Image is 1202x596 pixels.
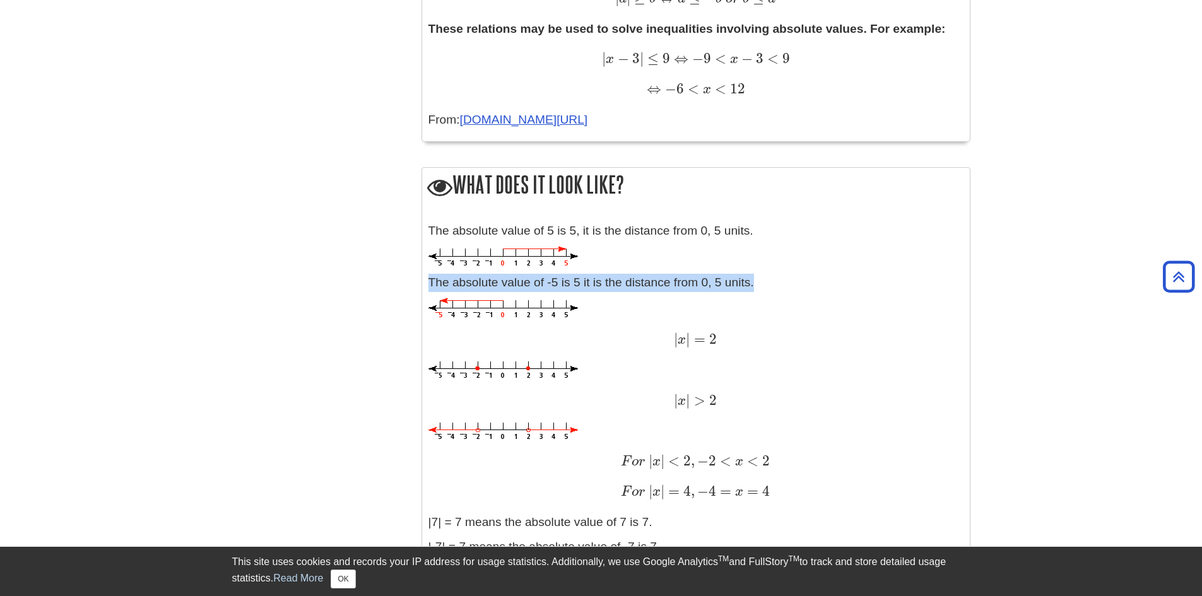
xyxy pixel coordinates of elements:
[678,333,686,347] span: x
[639,455,645,469] span: r
[709,452,716,469] span: 2
[632,455,639,469] span: o
[661,482,664,500] span: |
[680,452,691,469] span: 2
[691,482,695,500] span: ,
[690,392,705,409] span: >
[718,554,729,563] sup: TM
[684,80,699,97] span: <
[789,554,799,563] sup: TM
[705,392,717,409] span: 2
[428,22,946,35] strong: These relations may be used to solve inequalities involving absolute values. For example:
[731,455,743,469] span: x
[726,80,745,97] span: 12
[649,482,652,500] span: |
[738,50,753,67] span: −
[678,394,686,408] span: x
[652,485,661,499] span: x
[422,168,970,204] h2: What does it look like?
[331,570,355,588] button: Close
[661,452,664,469] span: |
[602,50,606,67] span: |
[621,485,632,499] span: F
[753,50,763,67] span: 3
[743,482,758,500] span: =
[705,330,717,348] span: 2
[716,482,731,500] span: =
[711,80,726,97] span: <
[428,298,578,319] img: Absolute -5
[686,330,690,348] span: |
[428,274,963,292] p: The absolute value of -5 is 5 it is the distance from 0, 5 units.
[614,50,628,67] span: −
[758,482,770,500] span: 4
[716,452,731,469] span: <
[664,482,680,500] span: =
[704,50,711,67] span: 9
[676,80,684,97] span: 6
[690,330,705,348] span: =
[428,222,963,240] p: The absolute value of 5 is 5, it is the distance from 0, 5 units.
[428,423,578,441] img: Absolute Greater Than 2
[670,50,688,67] span: ⇔
[688,50,704,67] span: −
[273,573,323,583] a: Read More
[674,330,678,348] span: |
[695,452,709,469] span: −
[686,392,690,409] span: |
[674,392,678,409] span: |
[711,50,726,67] span: <
[629,50,640,67] span: 3
[661,80,676,97] span: −
[699,83,711,96] span: x
[664,452,680,469] span: <
[743,452,758,469] span: <
[726,52,738,66] span: x
[644,50,659,67] span: ≤
[428,247,578,267] img: 5 Absolute
[632,485,639,499] span: o
[779,50,790,67] span: 9
[731,485,743,499] span: x
[428,538,963,556] p: |-7| = 7 means the absolute value of -7 is 7.
[709,482,716,500] span: 4
[763,50,779,67] span: <
[1158,268,1199,285] a: Back to Top
[460,113,588,126] a: [DOMAIN_NAME][URL]
[621,455,632,469] span: F
[680,482,691,500] span: 4
[639,485,645,499] span: r
[652,455,661,469] span: x
[428,513,963,532] p: |7| = 7 means the absolute value of 7 is 7.
[232,554,970,588] div: This site uses cookies and records your IP address for usage statistics. Additionally, we use Goo...
[691,452,695,469] span: ,
[659,50,670,67] span: 9
[649,452,652,469] span: |
[428,111,963,129] p: From:
[640,50,644,67] span: |
[695,482,709,500] span: −
[758,452,770,469] span: 2
[606,52,614,66] span: x
[428,361,578,380] img: Absolute 2
[647,80,661,97] span: ⇔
